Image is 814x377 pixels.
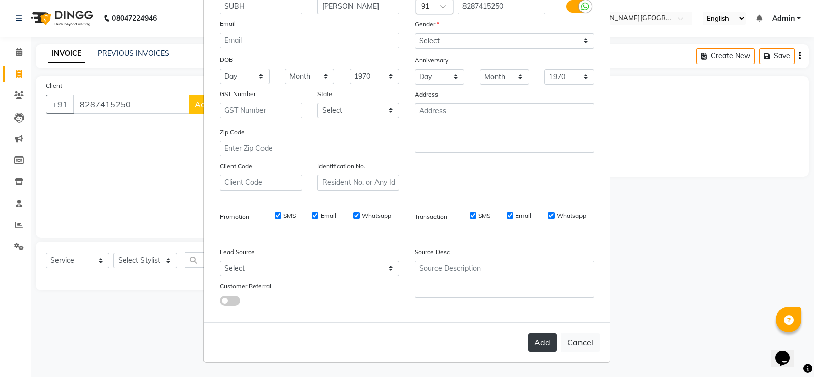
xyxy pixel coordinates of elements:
[220,55,233,65] label: DOB
[220,128,245,137] label: Zip Code
[771,336,804,367] iframe: chat widget
[321,211,336,221] label: Email
[528,333,557,352] button: Add
[220,175,302,191] input: Client Code
[220,247,255,257] label: Lead Source
[317,89,332,99] label: State
[220,141,311,156] input: Enter Zip Code
[220,212,249,222] label: Promotion
[557,211,586,221] label: Whatsapp
[415,56,448,65] label: Anniversary
[515,211,531,221] label: Email
[220,89,256,99] label: GST Number
[415,90,438,99] label: Address
[478,211,490,221] label: SMS
[220,281,271,291] label: Customer Referral
[317,175,400,191] input: Resident No. or Any Id
[561,333,600,352] button: Cancel
[220,162,252,171] label: Client Code
[283,211,296,221] label: SMS
[415,247,450,257] label: Source Desc
[220,19,236,28] label: Email
[220,103,302,118] input: GST Number
[220,33,399,48] input: Email
[362,211,391,221] label: Whatsapp
[415,212,447,222] label: Transaction
[415,20,439,29] label: Gender
[317,162,365,171] label: Identification No.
